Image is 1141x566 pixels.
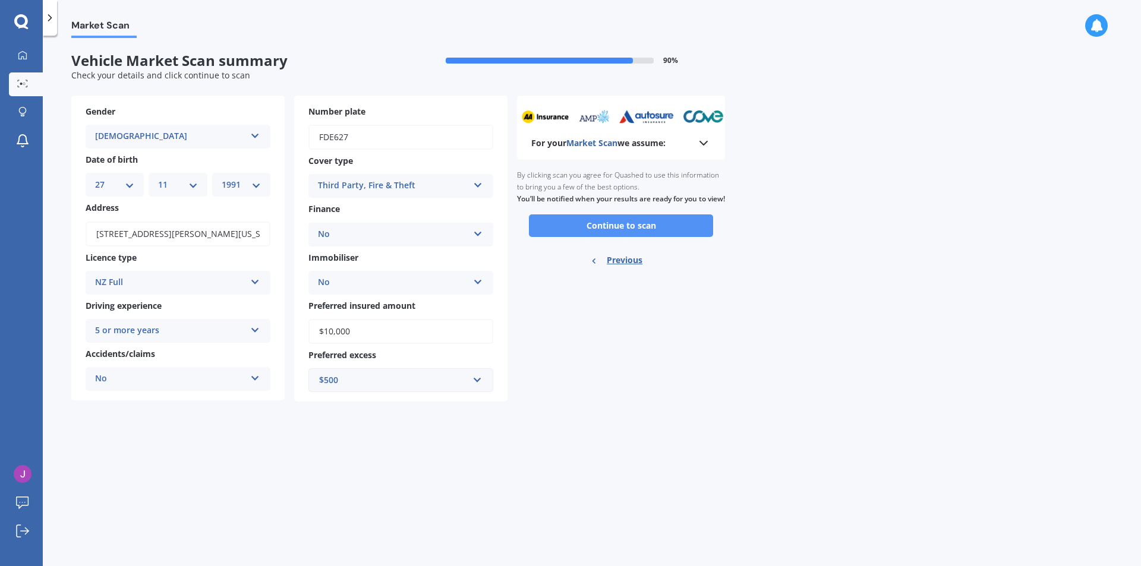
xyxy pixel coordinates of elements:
[86,203,119,214] span: Address
[86,300,162,311] span: Driving experience
[308,155,353,166] span: Cover type
[95,324,245,338] div: 5 or more years
[663,56,678,65] span: 90 %
[308,252,358,263] span: Immobiliser
[566,137,617,148] span: Market Scan
[86,348,155,359] span: Accidents/claims
[319,374,468,387] div: $500
[531,137,666,149] b: For your we assume:
[519,110,567,124] img: aa_sm.webp
[617,110,672,124] img: autosure_sm.webp
[71,69,250,81] span: Check your details and click continue to scan
[575,110,608,124] img: amp_sm.png
[318,179,468,193] div: Third Party, Fire & Theft
[86,252,137,263] span: Licence type
[318,227,468,242] div: No
[14,465,31,483] img: ACg8ocJi4Gf73v-S8IsFha8WqXoAR9nigk8Hdriq4O4snOUsmNBD4n4=s96-c
[95,129,245,144] div: [DEMOGRAPHIC_DATA]
[517,194,725,204] b: You’ll be notified when your results are ready for you to view!
[308,300,415,311] span: Preferred insured amount
[71,52,398,69] span: Vehicle Market Scan summary
[308,349,376,361] span: Preferred excess
[71,20,137,36] span: Market Scan
[517,160,725,214] div: By clicking scan you agree for Quashed to use this information to bring you a few of the best opt...
[86,106,115,117] span: Gender
[86,154,138,165] span: Date of birth
[95,372,245,386] div: No
[529,214,713,237] button: Continue to scan
[318,276,468,290] div: No
[607,251,642,269] span: Previous
[308,106,365,117] span: Number plate
[680,110,721,124] img: cove_sm.webp
[308,204,340,215] span: Finance
[95,276,245,290] div: NZ Full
